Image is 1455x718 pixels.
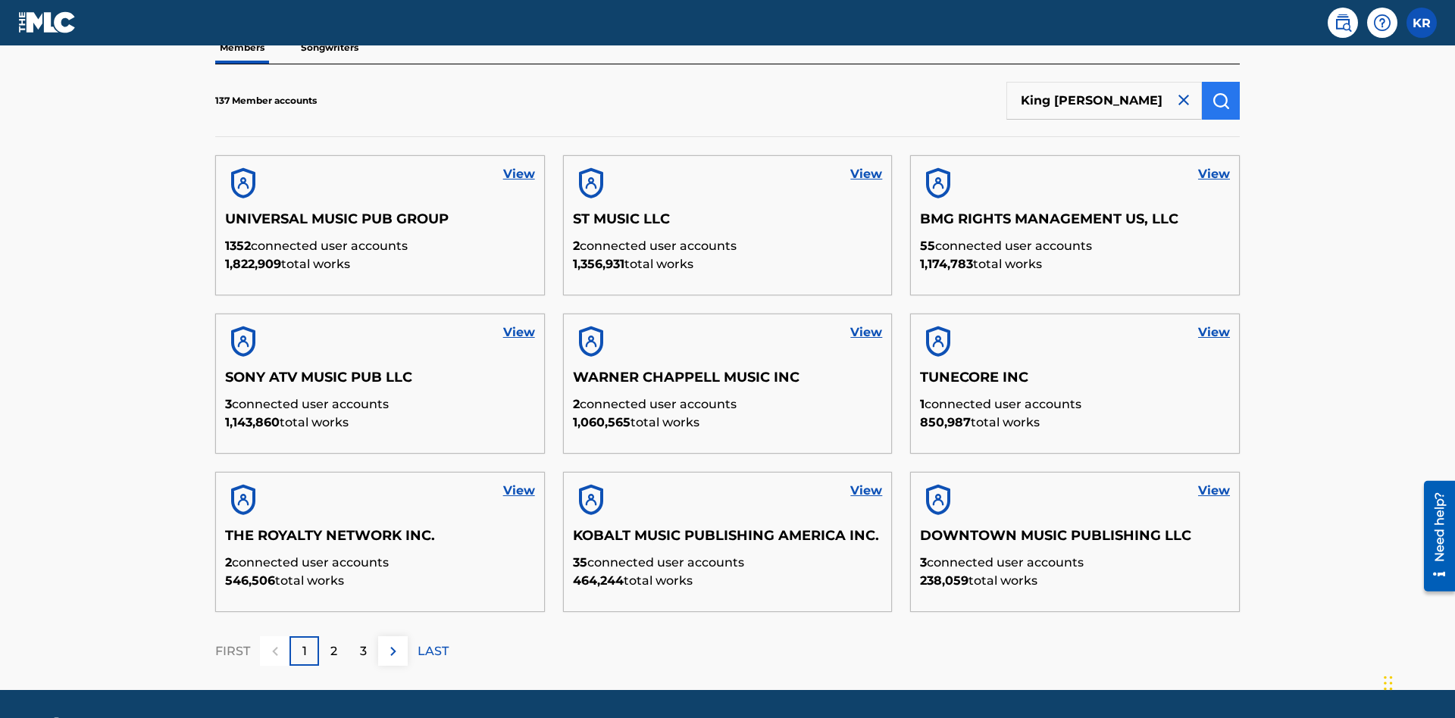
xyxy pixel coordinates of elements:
span: 850,987 [920,415,971,429]
h5: UNIVERSAL MUSIC PUB GROUP [225,211,535,237]
span: 1,143,860 [225,415,280,429]
h5: ST MUSIC LLC [573,211,883,237]
span: 2 [225,555,232,570]
p: total works [920,255,1230,273]
p: total works [920,572,1230,590]
iframe: Chat Widget [1379,645,1455,718]
h5: BMG RIGHTS MANAGEMENT US, LLC [920,211,1230,237]
div: User Menu [1406,8,1437,38]
p: 137 Member accounts [215,94,317,108]
span: 1,174,783 [920,257,973,271]
span: 1,356,931 [573,257,624,271]
p: Members [215,32,269,64]
p: total works [225,572,535,590]
img: account [225,482,261,518]
img: right [384,642,402,660]
span: 1,060,565 [573,415,630,429]
p: total works [225,255,535,273]
img: account [225,323,261,360]
h5: SONY ATV MUSIC PUB LLC [225,369,535,395]
a: View [850,165,882,183]
a: View [503,165,535,183]
p: connected user accounts [920,237,1230,255]
p: connected user accounts [225,237,535,255]
div: Help [1367,8,1397,38]
span: 1 [920,397,925,411]
span: 35 [573,555,587,570]
span: 3 [225,397,232,411]
a: View [503,482,535,500]
img: MLC Logo [18,11,77,33]
a: Public Search [1328,8,1358,38]
span: 238,059 [920,573,968,588]
p: 2 [330,642,337,660]
a: View [1198,323,1230,342]
span: 3 [920,555,927,570]
a: View [503,323,535,342]
span: 1352 [225,239,251,253]
p: total works [225,414,535,432]
a: View [1198,482,1230,500]
a: View [850,323,882,342]
p: Songwriters [296,32,363,64]
h5: THE ROYALTY NETWORK INC. [225,527,535,554]
h5: DOWNTOWN MUSIC PUBLISHING LLC [920,527,1230,554]
p: FIRST [215,642,250,660]
img: account [225,165,261,201]
h5: TUNECORE INC [920,369,1230,395]
p: connected user accounts [920,554,1230,572]
span: 464,244 [573,573,624,588]
p: total works [573,255,883,273]
p: total works [573,414,883,432]
a: View [850,482,882,500]
img: help [1373,14,1391,32]
span: 1,822,909 [225,257,281,271]
div: Drag [1384,660,1393,706]
img: account [573,323,609,360]
a: View [1198,165,1230,183]
p: connected user accounts [225,395,535,414]
img: search [1334,14,1352,32]
img: account [573,482,609,518]
span: 2 [573,239,580,253]
img: close [1175,91,1193,109]
p: 3 [360,642,367,660]
img: account [573,165,609,201]
span: 546,506 [225,573,275,588]
p: connected user accounts [225,554,535,572]
span: 2 [573,397,580,411]
h5: WARNER CHAPPELL MUSIC INC [573,369,883,395]
img: account [920,482,956,518]
p: 1 [302,642,307,660]
img: account [920,323,956,360]
h5: KOBALT MUSIC PUBLISHING AMERICA INC. [573,527,883,554]
img: account [920,165,956,201]
p: LAST [418,642,449,660]
p: connected user accounts [920,395,1230,414]
p: total works [920,414,1230,432]
p: connected user accounts [573,554,883,572]
input: Search Members [1006,82,1202,120]
iframe: Resource Center [1413,475,1455,599]
p: connected user accounts [573,237,883,255]
p: connected user accounts [573,395,883,414]
img: Search Works [1212,92,1230,110]
p: total works [573,572,883,590]
span: 55 [920,239,935,253]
